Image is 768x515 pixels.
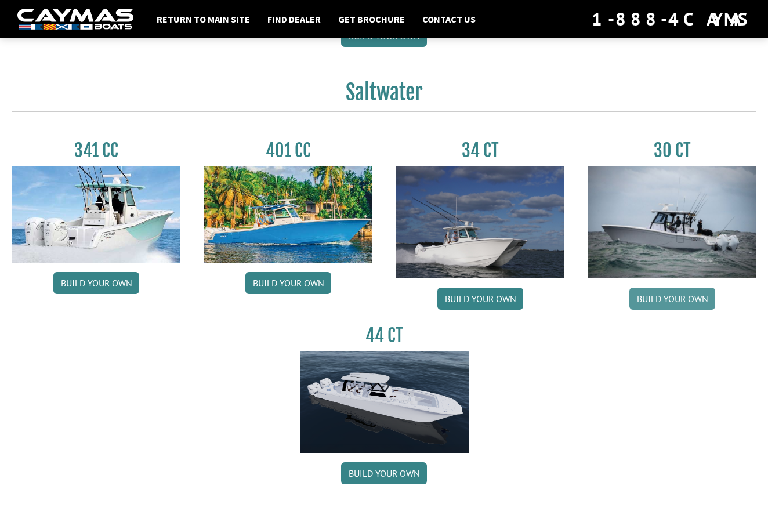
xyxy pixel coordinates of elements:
[204,140,372,161] h3: 401 CC
[12,79,756,112] h2: Saltwater
[396,166,564,278] img: Caymas_34_CT_pic_1.jpg
[437,288,523,310] a: Build your own
[396,140,564,161] h3: 34 CT
[332,12,411,27] a: Get Brochure
[12,140,180,161] h3: 341 CC
[204,166,372,263] img: 401CC_thumb.pg.jpg
[262,12,327,27] a: Find Dealer
[588,140,756,161] h3: 30 CT
[416,12,481,27] a: Contact Us
[588,166,756,278] img: 30_CT_photo_shoot_for_caymas_connect.jpg
[300,325,469,346] h3: 44 CT
[17,9,133,30] img: white-logo-c9c8dbefe5ff5ceceb0f0178aa75bf4bb51f6bca0971e226c86eb53dfe498488.png
[629,288,715,310] a: Build your own
[592,6,751,32] div: 1-888-4CAYMAS
[300,351,469,454] img: 44ct_background.png
[53,272,139,294] a: Build your own
[245,272,331,294] a: Build your own
[151,12,256,27] a: Return to main site
[341,462,427,484] a: Build your own
[12,166,180,263] img: 341CC-thumbjpg.jpg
